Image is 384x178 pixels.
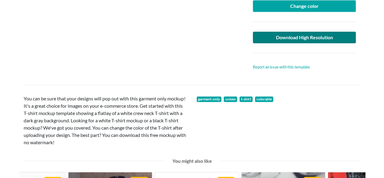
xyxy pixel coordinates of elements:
a: Download High Resolution [253,32,356,43]
div: You might also like [168,157,216,165]
a: Report an issue with this template [253,65,310,69]
a: garment-only [197,96,222,102]
a: t-shirt [240,96,253,102]
button: Change color [253,0,356,12]
p: You can be sure that your designs will pop out with this garment only mockup! It's a great choice... [24,95,188,146]
span: colorable [255,96,273,102]
span: unisex [224,96,237,102]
